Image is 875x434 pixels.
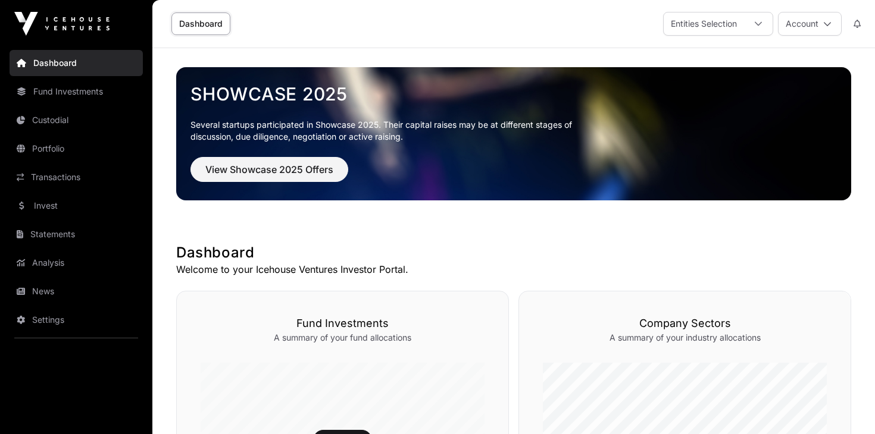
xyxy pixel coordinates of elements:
[190,83,837,105] a: Showcase 2025
[10,221,143,247] a: Statements
[10,278,143,304] a: News
[14,12,110,36] img: Icehouse Ventures Logo
[10,164,143,190] a: Transactions
[190,157,348,182] button: View Showcase 2025 Offers
[176,243,851,262] h1: Dashboard
[171,12,230,35] a: Dashboard
[10,78,143,105] a: Fund Investments
[10,250,143,276] a: Analysis
[664,12,744,35] div: Entities Selection
[10,193,143,219] a: Invest
[190,119,590,143] p: Several startups participated in Showcase 2025. Their capital raises may be at different stages o...
[190,169,348,181] a: View Showcase 2025 Offers
[543,315,827,332] h3: Company Sectors
[10,50,143,76] a: Dashboard
[10,107,143,133] a: Custodial
[176,67,851,200] img: Showcase 2025
[543,332,827,344] p: A summary of your industry allocations
[10,307,143,333] a: Settings
[201,315,485,332] h3: Fund Investments
[778,12,842,36] button: Account
[176,262,851,276] p: Welcome to your Icehouse Ventures Investor Portal.
[201,332,485,344] p: A summary of your fund allocations
[10,136,143,162] a: Portfolio
[205,162,333,177] span: View Showcase 2025 Offers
